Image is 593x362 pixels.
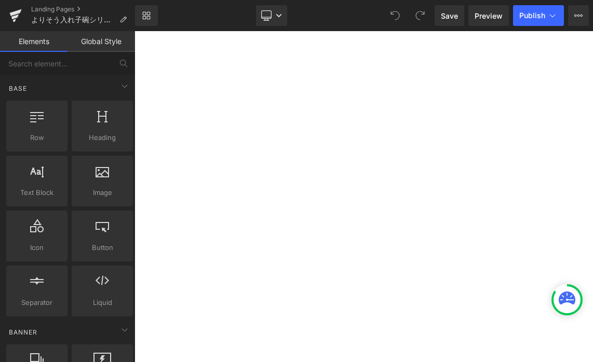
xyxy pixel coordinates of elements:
[68,31,135,52] a: Global Style
[410,5,430,26] button: Redo
[75,187,130,198] span: Image
[135,5,158,26] a: New Library
[513,5,564,26] button: Publish
[31,5,135,13] a: Landing Pages
[9,132,64,143] span: Row
[8,327,38,337] span: Banner
[468,5,509,26] a: Preview
[75,132,130,143] span: Heading
[441,10,458,21] span: Save
[9,242,64,253] span: Icon
[75,242,130,253] span: Button
[385,5,406,26] button: Undo
[9,187,64,198] span: Text Block
[9,297,64,308] span: Separator
[8,83,28,93] span: Base
[75,297,130,308] span: Liquid
[568,5,589,26] button: More
[31,16,115,24] span: よりそう入れ子碗シリーズ | きほんのうつわ公式オンラインショップ
[519,11,545,20] span: Publish
[475,10,503,21] span: Preview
